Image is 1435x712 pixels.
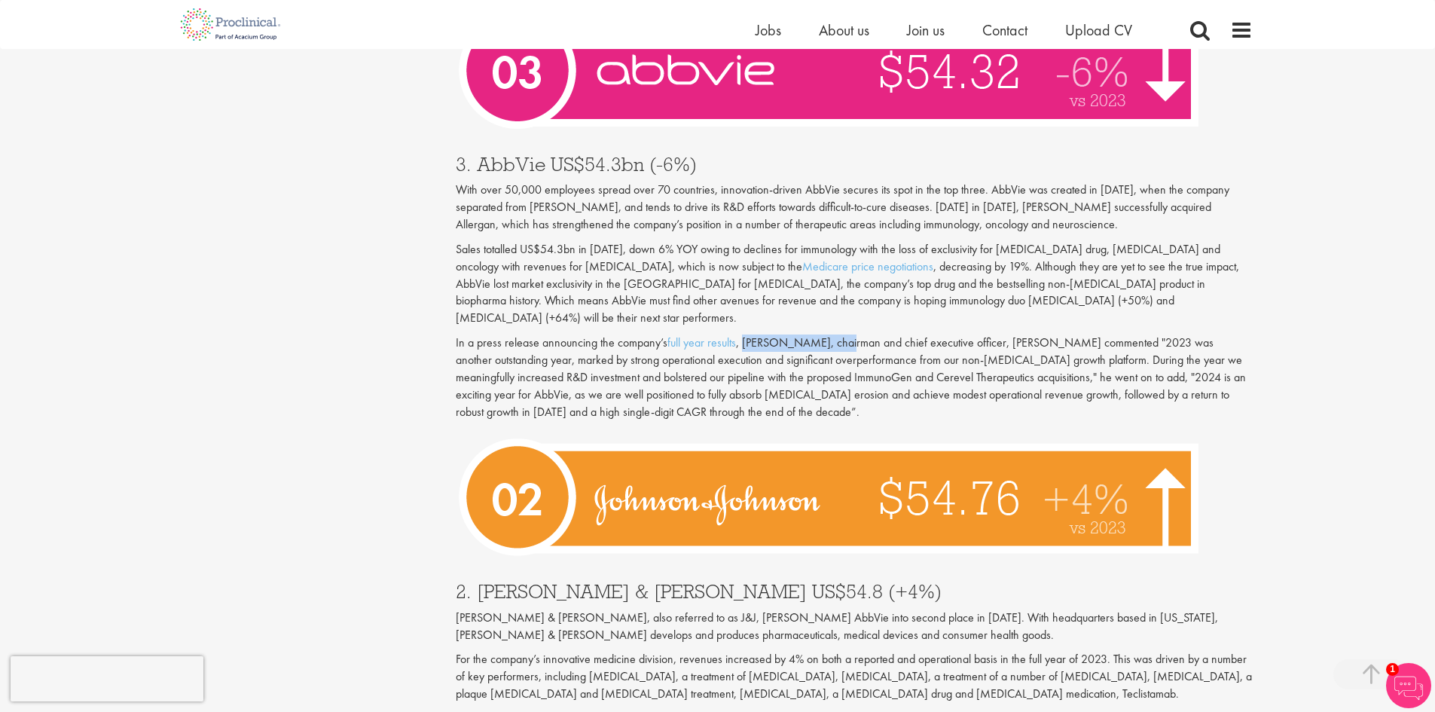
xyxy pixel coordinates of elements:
p: Sales totalled US$54.3bn in [DATE], down 6% YOY owing to declines for immunology with the loss of... [456,241,1253,327]
p: [PERSON_NAME] & [PERSON_NAME], also referred to as J&J, [PERSON_NAME] AbbVie into second place in... [456,610,1253,644]
a: Jobs [756,20,781,40]
a: Join us [907,20,945,40]
a: full year results [667,335,736,350]
p: For the company’s innovative medicine division, revenues increased by 4% on both a reported and o... [456,651,1253,703]
span: 1 [1386,663,1399,676]
a: Upload CV [1065,20,1132,40]
a: Contact [982,20,1027,40]
iframe: reCAPTCHA [11,656,203,701]
h3: 3. AbbVie US$54.3bn (-6%) [456,154,1253,174]
p: With over 50,000 employees spread over 70 countries, innovation-driven AbbVie secures its spot in... [456,182,1253,234]
img: Chatbot [1386,663,1431,708]
a: Medicare price negotiations [802,258,933,274]
a: About us [819,20,869,40]
h3: 2. [PERSON_NAME] & [PERSON_NAME] US$54.8 (+4%) [456,582,1253,601]
p: In a press release announcing the company’s , [PERSON_NAME], chairman and chief executive officer... [456,335,1253,420]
